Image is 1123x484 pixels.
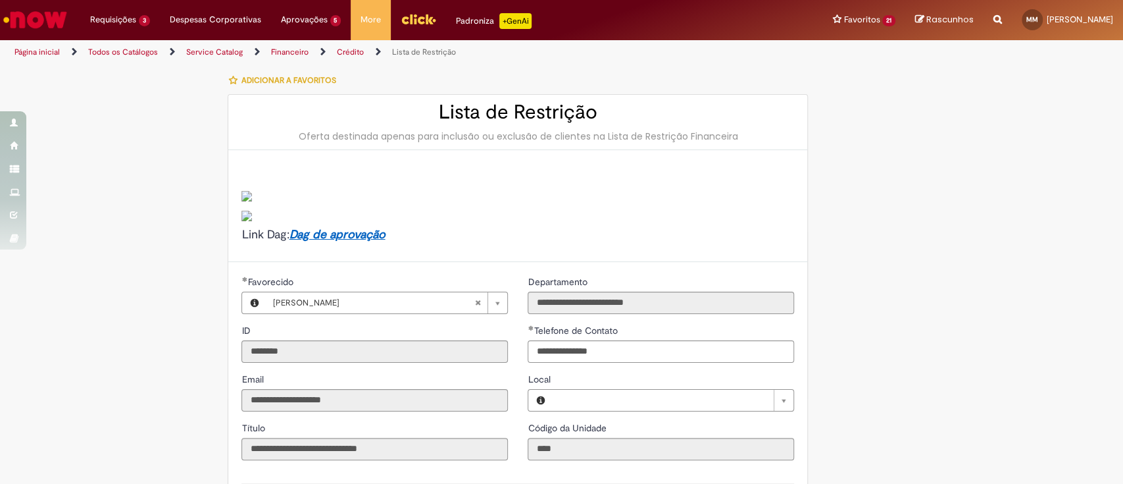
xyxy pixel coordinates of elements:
h4: Link Dag: [241,229,794,242]
label: Somente leitura - Email [241,373,266,386]
span: Despesas Corporativas [170,13,261,26]
span: Adicionar a Favoritos [241,75,336,86]
span: 3 [139,15,150,26]
a: Service Catalog [186,47,243,57]
label: Somente leitura - Departamento [528,275,589,288]
span: Obrigatório Preenchido [241,277,247,282]
a: Rascunhos [915,14,974,26]
span: Favoritos [843,13,880,26]
span: Necessários - Favorecido [247,276,295,288]
span: Aprovações [281,13,328,26]
button: Favorecido, Visualizar este registro Matheus Lobo Matos [242,292,266,313]
span: MM [1026,15,1038,24]
label: Somente leitura - Título [241,421,267,435]
a: Lista de Restrição [392,47,456,57]
button: Adicionar a Favoritos [228,67,343,94]
span: 21 [882,15,895,26]
span: 5 [330,15,341,26]
img: ServiceNow [1,7,69,33]
input: ID [241,340,508,363]
span: Somente leitura - ID [241,325,253,336]
ul: Trilhas de página [10,40,739,65]
span: Obrigatório Preenchido [528,325,534,331]
span: Local [528,373,553,385]
span: Somente leitura - Email [241,373,266,385]
button: Local, Visualizar este registro [528,390,552,411]
input: Telefone de Contato [528,340,794,363]
input: Título [241,438,508,460]
input: Email [241,389,508,412]
a: [PERSON_NAME]Limpar campo Favorecido [266,292,507,313]
img: click_logo_yellow_360x200.png [401,9,436,29]
span: Requisições [90,13,136,26]
span: Somente leitura - Departamento [528,276,589,288]
span: More [361,13,381,26]
span: Rascunhos [926,13,974,26]
a: Página inicial [14,47,60,57]
div: Oferta destinada apenas para inclusão ou exclusão de clientes na Lista de Restrição Financeira [241,130,794,143]
a: Dag de aprovação [289,227,385,242]
img: sys_attachment.do [241,211,252,221]
a: Crédito [337,47,364,57]
span: Telefone de Contato [534,325,620,336]
abbr: Limpar campo Favorecido [468,292,487,313]
span: Somente leitura - Código da Unidade [528,422,609,434]
label: Somente leitura - ID [241,324,253,337]
img: sys_attachment.do [241,191,252,202]
span: [PERSON_NAME] [1047,14,1113,25]
a: Financeiro [271,47,309,57]
span: Somente leitura - Título [241,422,267,434]
h2: Lista de Restrição [241,101,794,123]
div: Padroniza [456,13,532,29]
a: Limpar campo Local [552,390,793,411]
label: Somente leitura - Código da Unidade [528,421,609,435]
span: [PERSON_NAME] [272,292,474,313]
input: Departamento [528,292,794,314]
p: +GenAi [499,13,532,29]
a: Todos os Catálogos [88,47,158,57]
input: Código da Unidade [528,438,794,460]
